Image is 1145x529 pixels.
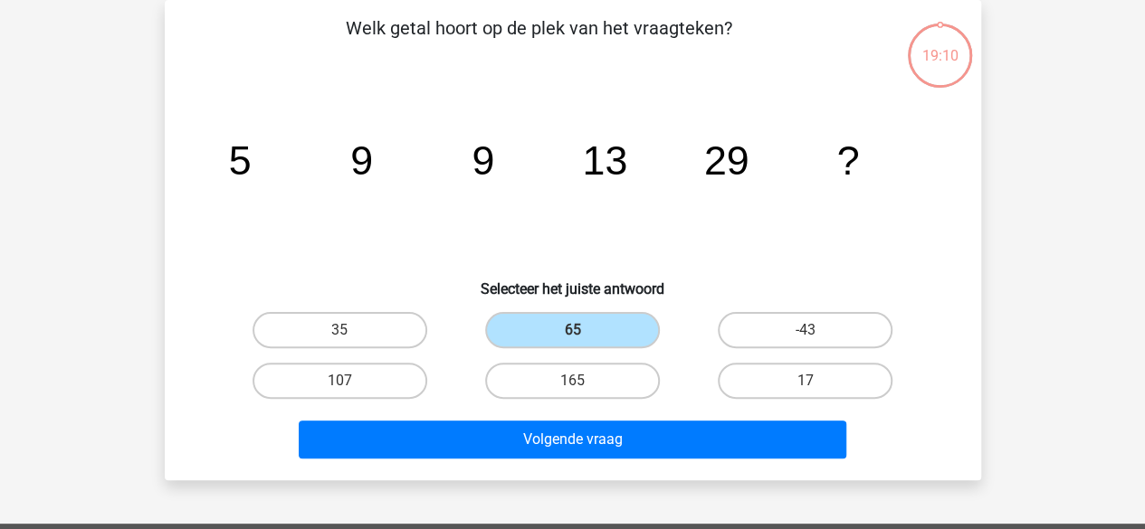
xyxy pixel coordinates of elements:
[485,363,660,399] label: 165
[703,137,749,183] tspan: 29
[582,137,627,183] tspan: 13
[194,14,884,69] p: Welk getal hoort op de plek van het vraagteken?
[718,363,892,399] label: 17
[350,137,373,183] tspan: 9
[718,312,892,348] label: -43
[836,137,859,183] tspan: ?
[228,137,251,183] tspan: 5
[194,266,952,298] h6: Selecteer het juiste antwoord
[906,22,974,67] div: 19:10
[485,312,660,348] label: 65
[253,363,427,399] label: 107
[253,312,427,348] label: 35
[472,137,494,183] tspan: 9
[299,420,846,458] button: Volgende vraag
